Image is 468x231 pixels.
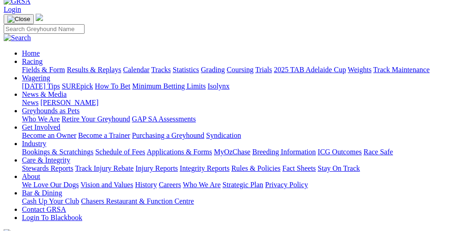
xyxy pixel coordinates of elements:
[135,164,178,172] a: Injury Reports
[183,181,221,189] a: Who We Are
[22,148,464,156] div: Industry
[22,131,76,139] a: Become an Owner
[227,66,254,73] a: Coursing
[22,197,79,205] a: Cash Up Your Club
[22,90,67,98] a: News & Media
[22,115,60,123] a: Who We Are
[36,14,43,21] img: logo-grsa-white.png
[4,14,34,24] button: Toggle navigation
[173,66,199,73] a: Statistics
[22,181,464,189] div: About
[4,24,85,34] input: Search
[22,205,66,213] a: Contact GRSA
[78,131,130,139] a: Become a Trainer
[22,99,464,107] div: News & Media
[348,66,372,73] a: Weights
[180,164,229,172] a: Integrity Reports
[62,82,93,90] a: SUREpick
[22,82,464,90] div: Wagering
[132,115,196,123] a: GAP SA Assessments
[22,164,73,172] a: Stewards Reports
[22,189,62,197] a: Bar & Dining
[67,66,121,73] a: Results & Replays
[22,74,50,82] a: Wagering
[132,131,204,139] a: Purchasing a Greyhound
[274,66,346,73] a: 2025 TAB Adelaide Cup
[22,107,80,115] a: Greyhounds as Pets
[95,148,145,156] a: Schedule of Fees
[363,148,393,156] a: Race Safe
[22,99,38,106] a: News
[22,214,82,221] a: Login To Blackbook
[95,82,131,90] a: How To Bet
[7,16,30,23] img: Close
[373,66,430,73] a: Track Maintenance
[206,131,241,139] a: Syndication
[318,164,360,172] a: Stay On Track
[22,131,464,140] div: Get Involved
[62,115,130,123] a: Retire Your Greyhound
[81,197,194,205] a: Chasers Restaurant & Function Centre
[22,49,40,57] a: Home
[252,148,316,156] a: Breeding Information
[22,66,65,73] a: Fields & Form
[318,148,362,156] a: ICG Outcomes
[135,181,157,189] a: History
[22,181,79,189] a: We Love Our Dogs
[22,140,46,147] a: Industry
[75,164,133,172] a: Track Injury Rebate
[231,164,281,172] a: Rules & Policies
[132,82,206,90] a: Minimum Betting Limits
[22,164,464,173] div: Care & Integrity
[282,164,316,172] a: Fact Sheets
[22,156,70,164] a: Care & Integrity
[22,58,43,65] a: Racing
[265,181,308,189] a: Privacy Policy
[223,181,263,189] a: Strategic Plan
[151,66,171,73] a: Tracks
[22,115,464,123] div: Greyhounds as Pets
[22,82,60,90] a: [DATE] Tips
[201,66,225,73] a: Grading
[159,181,181,189] a: Careers
[123,66,149,73] a: Calendar
[22,197,464,205] div: Bar & Dining
[147,148,212,156] a: Applications & Forms
[255,66,272,73] a: Trials
[4,5,21,13] a: Login
[40,99,98,106] a: [PERSON_NAME]
[207,82,229,90] a: Isolynx
[22,66,464,74] div: Racing
[22,123,60,131] a: Get Involved
[214,148,250,156] a: MyOzChase
[80,181,133,189] a: Vision and Values
[22,173,40,180] a: About
[4,34,31,42] img: Search
[22,148,93,156] a: Bookings & Scratchings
